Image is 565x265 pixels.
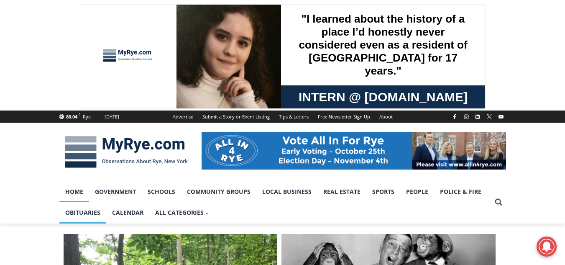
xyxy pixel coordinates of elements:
img: All in for Rye [202,132,506,170]
nav: Secondary Navigation [168,111,397,123]
a: Local Business [256,181,317,202]
a: Free Newsletter Sign Up [313,111,375,123]
a: Submit a Story or Event Listing [198,111,274,123]
a: Government [89,181,142,202]
span: 80.04 [66,113,77,120]
a: Calendar [106,202,149,223]
a: Real Estate [317,181,366,202]
div: 1 [88,71,92,79]
div: [DATE] [105,113,119,121]
div: "I learned about the history of a place I’d honestly never considered even as a resident of [GEOG... [211,0,395,81]
span: Intern @ [DOMAIN_NAME] [219,83,388,102]
a: People [400,181,434,202]
a: Tips & Letters [274,111,313,123]
div: / [94,71,96,79]
a: Obituaries [59,202,106,223]
a: Facebook [450,112,460,122]
span: F [79,112,80,117]
div: 6 [98,71,102,79]
button: View Search Form [491,195,506,210]
nav: Primary Navigation [59,181,491,224]
a: Intern @ [DOMAIN_NAME] [201,81,405,104]
a: Advertise [168,111,198,123]
a: YouTube [496,112,506,122]
a: Police & Fire [434,181,487,202]
a: Linkedin [473,112,483,122]
a: X [484,112,494,122]
button: Child menu of All Categories [149,202,215,223]
a: Instagram [461,112,471,122]
img: MyRye.com [59,130,193,174]
h4: [PERSON_NAME] Read Sanctuary Fall Fest: [DATE] [7,84,111,103]
a: Home [59,181,89,202]
a: [PERSON_NAME] Read Sanctuary Fall Fest: [DATE] [0,83,125,104]
a: Sports [366,181,400,202]
a: Community Groups [181,181,256,202]
a: Schools [142,181,181,202]
div: Rye [83,113,91,121]
a: About [375,111,397,123]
